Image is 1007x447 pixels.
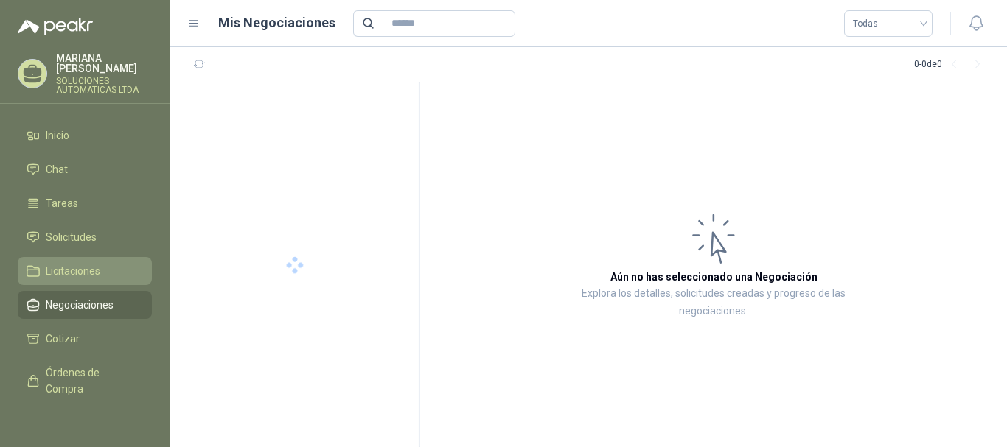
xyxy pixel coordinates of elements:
div: 0 - 0 de 0 [914,53,989,77]
a: Licitaciones [18,257,152,285]
a: Negociaciones [18,291,152,319]
h1: Mis Negociaciones [218,13,335,33]
h3: Aún no has seleccionado una Negociación [610,269,818,285]
span: Chat [46,161,68,177]
a: Solicitudes [18,223,152,251]
span: Tareas [46,195,78,211]
img: Logo peakr [18,18,93,35]
a: Inicio [18,122,152,149]
a: Tareas [18,189,152,217]
p: SOLUCIONES AUTOMATICAS LTDA [56,77,152,94]
p: MARIANA [PERSON_NAME] [56,53,152,74]
a: Cotizar [18,325,152,353]
span: Negociaciones [46,297,114,313]
span: Licitaciones [46,263,100,279]
span: Inicio [46,127,69,144]
span: Cotizar [46,331,80,347]
a: Órdenes de Compra [18,359,152,403]
span: Órdenes de Compra [46,365,138,397]
span: Todas [853,13,924,35]
a: Remisiones [18,409,152,437]
a: Chat [18,155,152,183]
p: Explora los detalles, solicitudes creadas y progreso de las negociaciones. [568,285,860,320]
span: Solicitudes [46,229,97,245]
